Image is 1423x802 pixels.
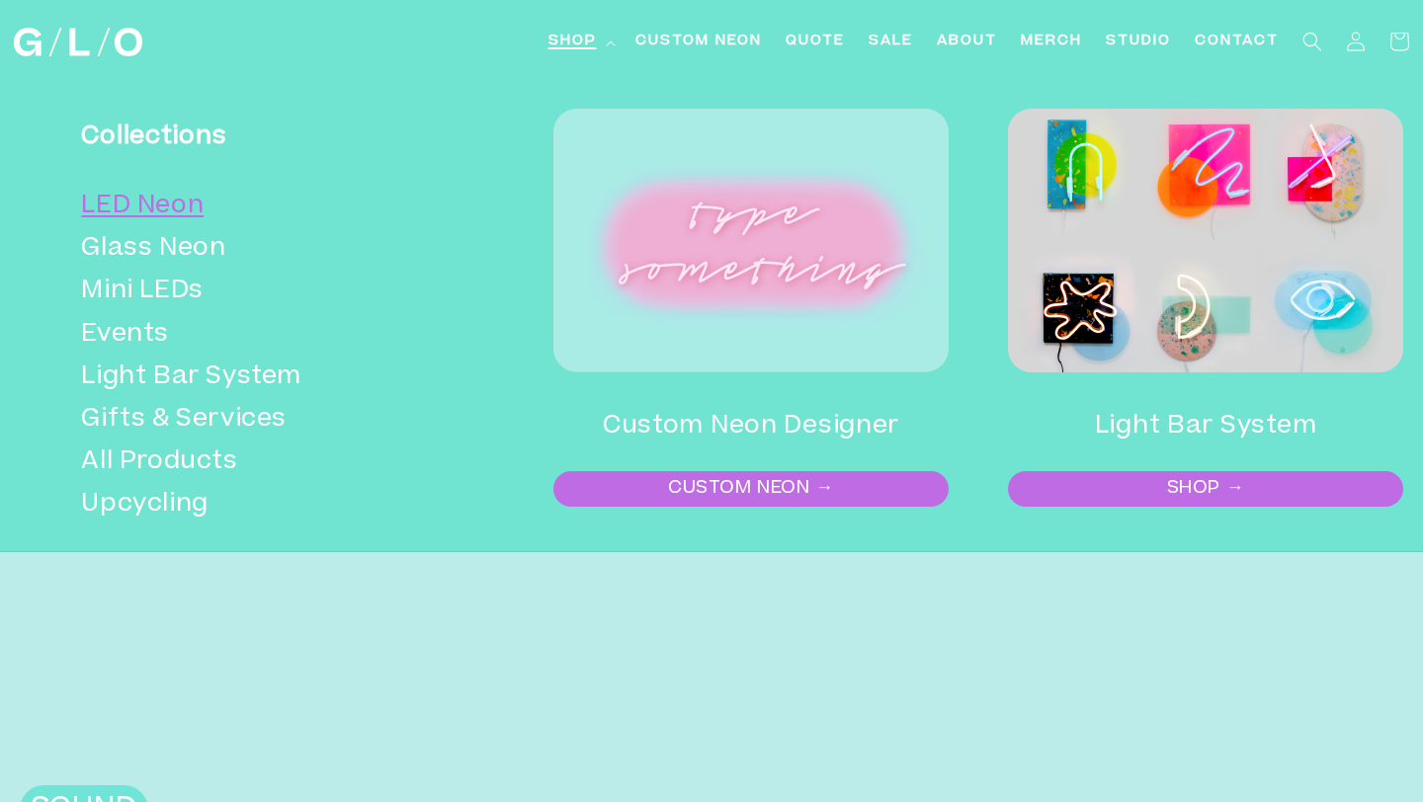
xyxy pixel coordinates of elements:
a: Mini LEDs [81,271,452,313]
summary: Search [1291,20,1334,63]
a: LED Neon [81,186,452,228]
span: Studio [1106,32,1171,52]
a: Glass Neon [81,228,452,271]
span: Contact [1195,32,1279,52]
a: Studio [1094,20,1183,64]
a: SALE [857,20,925,64]
h2: Light Bar System [1008,402,1403,451]
a: Gifts & Services [81,399,452,441]
span: Custom Neon [635,32,762,52]
iframe: Chat Widget [1067,525,1423,802]
a: All Products [81,441,452,484]
h2: Custom Neon Designer [553,402,949,451]
a: Custom Neon [624,20,774,64]
span: SALE [869,32,913,52]
a: Merch [1009,20,1094,64]
a: Quote [774,20,857,64]
a: SHOP → [1010,473,1401,505]
span: Shop [548,32,597,52]
a: Events [81,314,452,357]
a: Contact [1183,20,1291,64]
a: About [925,20,1009,64]
span: About [937,32,997,52]
img: GLO Studio [14,28,142,56]
a: Upcycling [81,484,452,526]
a: GLO Studio [7,21,150,64]
summary: Shop [537,20,624,64]
a: CUSTOM NEON → [555,473,947,505]
img: Image 1 [553,109,949,372]
span: Merch [1021,32,1082,52]
a: Light Bar System [81,357,452,399]
h3: Collections [81,113,452,162]
img: Image 2 [1008,109,1403,372]
span: Quote [786,32,845,52]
